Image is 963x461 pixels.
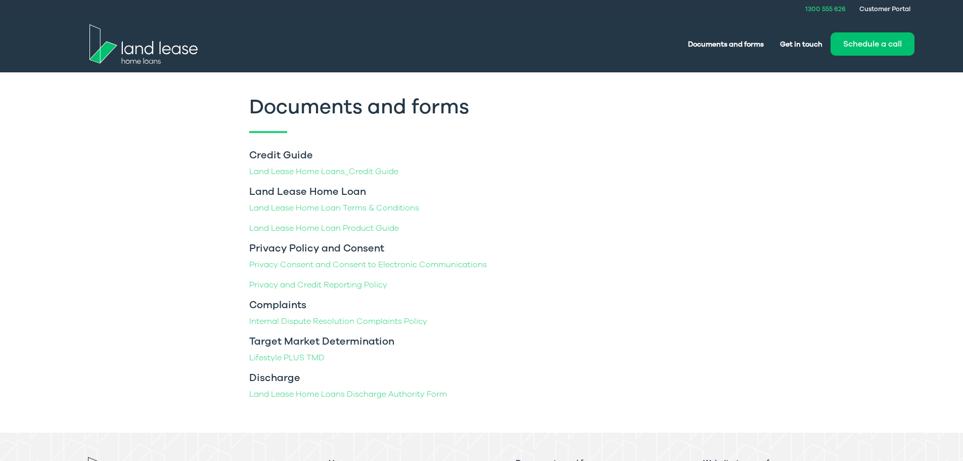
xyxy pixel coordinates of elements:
[249,299,714,311] h3: Complaints
[249,372,714,384] h3: Discharge
[680,35,772,54] a: Documents and forms
[772,35,831,54] a: Get in touch
[249,202,419,214] a: Land Lease Home Loan Terms & Conditions
[249,316,427,327] a: Internal Dispute Resolution Complaints Policy
[249,242,714,255] h3: Privacy Policy and Consent
[249,97,714,133] h1: Documents and forms
[249,223,399,234] a: Land Lease Home Loan Product Guide
[249,336,714,348] h3: Target Market Determination
[89,24,198,64] img: Land Lease Home Loans
[249,279,387,290] a: Privacy and Credit Reporting Policy
[249,352,325,363] a: Lifestyle PLUS TMD
[249,259,487,270] a: Privacy Consent and Consent to Electronic Communications
[249,186,714,198] h3: Land Lease Home Loan
[831,32,914,56] button: Schedule a call
[249,149,714,161] h3: Credit Guide
[249,166,398,177] a: Land Lease Home Loans_Credit Guide
[859,5,910,13] a: Customer Portal
[249,389,447,400] a: Land Lease Home Loans Discharge Authority Form
[805,5,846,13] a: 1300 555 626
